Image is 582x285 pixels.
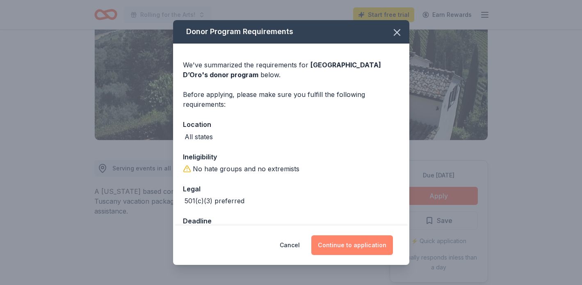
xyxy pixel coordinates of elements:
[193,164,299,174] div: No hate groups and no extremists
[183,119,399,130] div: Location
[183,90,399,109] div: Before applying, please make sure you fulfill the following requirements:
[280,235,300,255] button: Cancel
[311,235,393,255] button: Continue to application
[183,216,399,226] div: Deadline
[183,60,399,80] div: We've summarized the requirements for below.
[185,132,213,142] div: All states
[185,196,244,206] div: 501(c)(3) preferred
[183,152,399,162] div: Ineligibility
[183,184,399,194] div: Legal
[173,20,409,44] div: Donor Program Requirements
